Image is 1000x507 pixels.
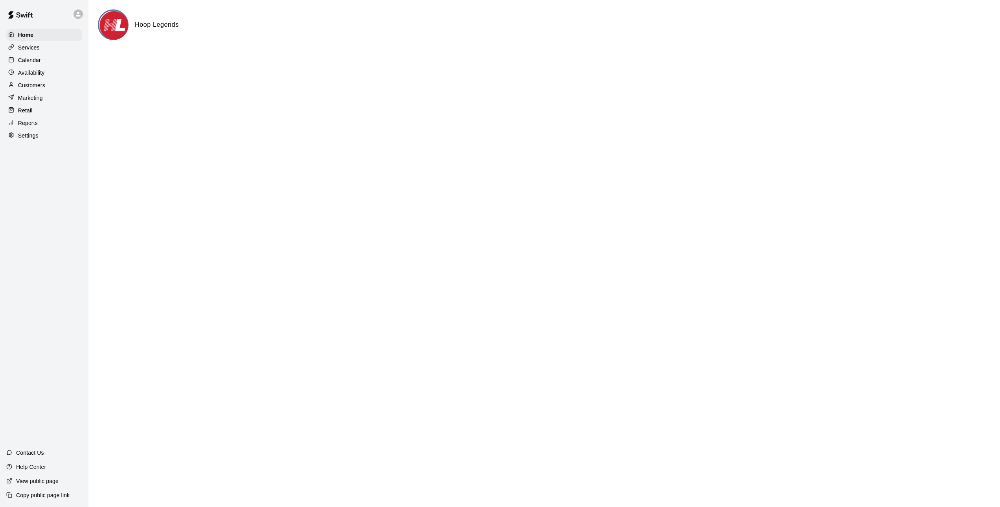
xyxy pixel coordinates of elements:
a: Retail [6,105,82,116]
p: Calendar [18,56,41,64]
p: Contact Us [16,449,44,457]
p: Reports [18,119,38,127]
img: Hoop Legends logo [99,11,129,40]
a: Reports [6,117,82,129]
p: Marketing [18,94,43,102]
p: Help Center [16,463,46,471]
a: Services [6,42,82,53]
p: Availability [18,69,45,77]
p: Customers [18,81,45,89]
p: Retail [18,107,33,114]
p: Services [18,44,40,51]
a: Marketing [6,92,82,104]
a: Home [6,29,82,41]
p: Copy public page link [16,491,70,499]
h6: Hoop Legends [135,20,179,30]
a: Settings [6,130,82,141]
p: View public page [16,477,59,485]
a: Customers [6,79,82,91]
p: Home [18,31,34,39]
a: Calendar [6,54,82,66]
p: Settings [18,132,39,140]
a: Availability [6,67,82,79]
